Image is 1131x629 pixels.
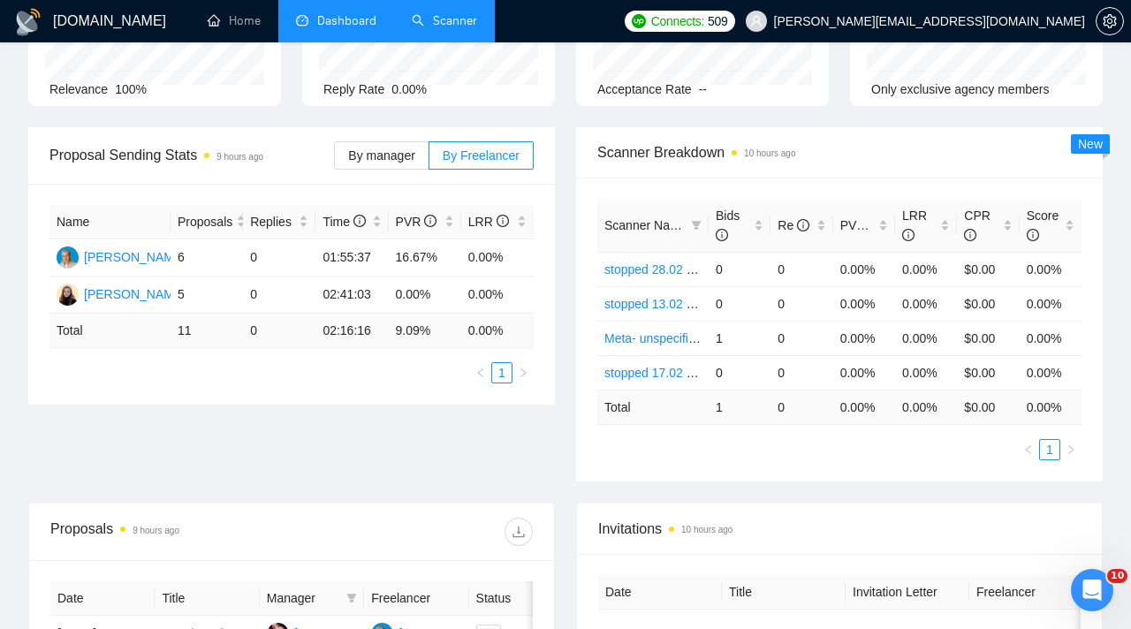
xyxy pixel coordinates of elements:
a: stopped 17.02 - Google Ads - ecommerce/AI - $500+ [604,366,894,380]
td: 11 [171,314,243,348]
th: Manager [260,581,364,616]
td: 0.00% [833,355,895,390]
td: 02:16:16 [315,314,388,348]
td: 0 [243,314,315,348]
span: Score [1027,208,1059,242]
span: filter [343,585,361,611]
span: By manager [348,148,414,163]
li: 1 [1039,439,1060,460]
span: Status [476,588,549,608]
td: 01:55:37 [315,239,388,277]
td: Total [597,390,709,424]
th: Date [598,575,722,610]
span: PVR [396,215,437,229]
td: 0.00 % [895,390,957,424]
td: $0.00 [957,321,1019,355]
td: 0 [709,286,770,321]
span: Re [778,218,809,232]
td: 0 [709,355,770,390]
td: 02:41:03 [315,277,388,314]
button: setting [1096,7,1124,35]
a: Meta- unspecified - Feedback+ -AI [604,331,793,345]
span: info-circle [353,215,366,227]
span: Replies [250,212,295,231]
time: 9 hours ago [133,526,179,535]
td: 0.00% [895,252,957,286]
span: Reply Rate [323,82,384,96]
a: searchScanner [412,13,477,28]
td: $0.00 [957,252,1019,286]
div: Proposals [50,518,292,546]
button: right [512,362,534,383]
li: Previous Page [1018,439,1039,460]
td: 16.67% [389,239,461,277]
td: Total [49,314,171,348]
th: Title [155,581,259,616]
span: By Freelancer [443,148,520,163]
td: 0.00 % [461,314,534,348]
td: 0.00% [461,239,534,277]
li: 1 [491,362,512,383]
th: Replies [243,205,315,239]
a: setting [1096,14,1124,28]
span: filter [687,212,705,239]
span: filter [691,220,702,231]
a: stopped 28.02 - Google Ads - LeadGen/cases/hook- saved $k [604,262,943,277]
span: info-circle [716,229,728,241]
a: AS[PERSON_NAME] [57,249,186,263]
th: Title [722,575,846,610]
li: Next Page [1060,439,1082,460]
img: AS [57,246,79,269]
td: 0.00% [1020,321,1082,355]
span: CPR [964,208,991,242]
img: TB [57,284,79,306]
span: Only exclusive agency members [871,82,1050,96]
span: info-circle [902,229,915,241]
td: 0.00% [1020,286,1082,321]
span: Proposal Sending Stats [49,144,334,166]
span: -- [699,82,707,96]
span: 509 [708,11,727,31]
td: 0 [770,321,832,355]
td: $ 0.00 [957,390,1019,424]
td: 0.00% [1020,252,1082,286]
span: info-circle [869,219,881,231]
a: TB[PERSON_NAME] [57,286,186,300]
th: Freelancer [364,581,468,616]
span: Bids [716,208,740,242]
span: user [750,15,763,27]
td: 0 [243,239,315,277]
button: download [505,518,533,546]
span: left [475,368,486,378]
td: 0.00% [833,252,895,286]
span: dashboard [296,14,308,27]
span: download [505,525,532,539]
td: 0 [243,277,315,314]
span: Scanner Breakdown [597,141,1082,163]
span: New [1078,137,1103,151]
th: Date [50,581,155,616]
span: 10 [1107,569,1127,583]
th: Freelancer [969,575,1093,610]
td: 0.00% [389,277,461,314]
td: 1 [709,321,770,355]
span: right [518,368,528,378]
img: upwork-logo.png [632,14,646,28]
span: filter [346,593,357,603]
span: Relevance [49,82,108,96]
div: [PERSON_NAME] [84,247,186,267]
th: Name [49,205,171,239]
td: 0 [770,355,832,390]
span: Time [323,215,365,229]
td: $0.00 [957,286,1019,321]
td: 5 [171,277,243,314]
td: 0.00% [895,355,957,390]
th: Proposals [171,205,243,239]
span: Scanner Name [604,218,687,232]
th: Invitation Letter [846,575,969,610]
time: 10 hours ago [681,525,732,534]
a: homeHome [208,13,261,28]
span: LRR [902,208,927,242]
td: 0.00% [895,321,957,355]
button: left [1018,439,1039,460]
